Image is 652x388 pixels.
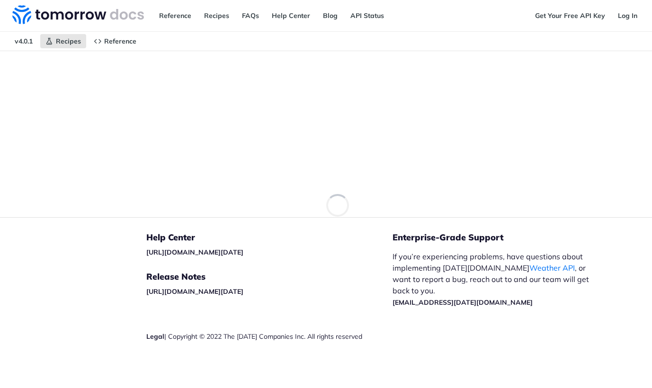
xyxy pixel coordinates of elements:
span: Recipes [56,37,81,45]
a: [EMAIL_ADDRESS][DATE][DOMAIN_NAME] [393,298,533,307]
a: Reference [154,9,196,23]
a: Legal [146,332,164,341]
a: Recipes [40,34,86,48]
a: Get Your Free API Key [530,9,610,23]
a: Log In [613,9,643,23]
a: [URL][DOMAIN_NAME][DATE] [146,287,243,296]
h5: Enterprise-Grade Support [393,232,614,243]
p: If you’re experiencing problems, have questions about implementing [DATE][DOMAIN_NAME] , or want ... [393,251,599,308]
span: Reference [104,37,136,45]
a: API Status [345,9,389,23]
a: Weather API [529,263,575,273]
a: FAQs [237,9,264,23]
a: Blog [318,9,343,23]
span: v4.0.1 [9,34,38,48]
a: Help Center [267,9,315,23]
h5: Help Center [146,232,393,243]
div: | Copyright © 2022 The [DATE] Companies Inc. All rights reserved [146,332,393,341]
a: Recipes [199,9,234,23]
a: Reference [89,34,142,48]
a: [URL][DOMAIN_NAME][DATE] [146,248,243,256]
img: Tomorrow.io Weather API Docs [12,5,144,24]
h5: Release Notes [146,271,393,282]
